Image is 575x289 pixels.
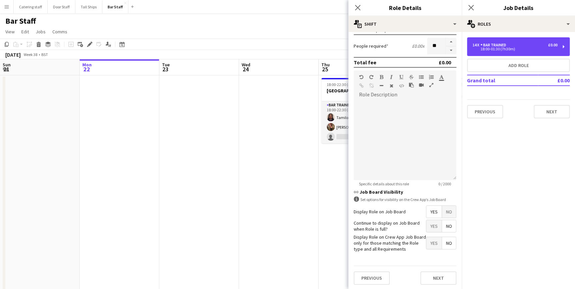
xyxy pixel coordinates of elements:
span: 25 [320,65,330,73]
button: Decrease [446,46,456,55]
h3: [GEOGRAPHIC_DATA] [321,88,396,94]
button: Strikethrough [409,74,414,80]
span: Wed [242,62,250,68]
a: Edit [19,27,32,36]
span: 21 [2,65,11,73]
span: Mon [82,62,92,68]
button: Undo [359,74,364,80]
span: 18:00-22:30 (4h30m) [327,82,361,87]
span: 22 [81,65,92,73]
button: Add role [467,59,570,72]
span: No [442,237,456,249]
span: Comms [52,29,67,35]
div: £0.00 x [412,43,424,49]
button: Redo [369,74,374,80]
div: 18:00-01:30 (7h30m) [472,47,557,51]
label: Continue to display on Job Board when Role is full? [354,220,426,232]
button: Bold [379,74,384,80]
span: Week 38 [22,52,39,57]
label: Display Role on Crew App Job Board only for those matching the Role type and all Requirements [354,234,426,252]
span: Thu [321,62,330,68]
span: Sun [3,62,11,68]
button: Italic [389,74,394,80]
div: 14 x [472,43,480,47]
button: Unordered List [419,74,424,80]
span: Edit [21,29,29,35]
div: £0.00 [439,59,451,66]
div: Shift [348,16,462,32]
label: People required [354,43,388,49]
button: Text Color [439,74,444,80]
app-card-role: Bar trained1A2/318:00-22:30 (4h30m)Tamilore Akinsehinwa[PERSON_NAME] [321,101,396,143]
span: 23 [161,65,170,73]
app-job-card: 18:00-22:30 (4h30m)2/3[GEOGRAPHIC_DATA]1 RoleBar trained1A2/318:00-22:30 (4h30m)Tamilore Akinsehi... [321,78,396,143]
h3: Job Details [462,3,575,12]
span: Tue [162,62,170,68]
a: View [3,27,17,36]
span: View [5,29,15,35]
span: 0 / 2000 [433,181,456,186]
button: Fullscreen [429,82,434,88]
span: No [442,206,456,218]
span: Yes [426,220,442,232]
button: Bar Staff [102,0,128,13]
td: Grand total [467,75,538,86]
span: No [442,220,456,232]
span: Jobs [36,29,46,35]
button: HTML Code [399,83,404,88]
div: BST [41,52,48,57]
button: Next [534,105,570,118]
button: Tall Ships [75,0,102,13]
button: Insert video [419,82,424,88]
h3: Job Board Visibility [354,189,456,195]
label: Display Role on Job Board [354,209,406,215]
button: Previous [354,271,390,285]
button: Clear Formatting [389,83,394,88]
span: Specific details about this role [354,181,414,186]
button: Horizontal Line [379,83,384,88]
h1: Bar Staff [5,16,36,26]
div: [DATE] [5,51,21,58]
button: Catering staff [14,0,48,13]
div: Bar trained [480,43,509,47]
button: Paste as plain text [409,82,414,88]
button: Increase [446,38,456,46]
h3: Role Details [348,3,462,12]
button: Underline [399,74,404,80]
span: Yes [426,237,442,249]
button: Previous [467,105,503,118]
span: Yes [426,206,442,218]
a: Comms [50,27,70,36]
td: £0.00 [538,75,570,86]
div: Total fee [354,59,376,66]
span: 24 [241,65,250,73]
button: Ordered List [429,74,434,80]
a: Jobs [33,27,48,36]
div: Set options for visibility on the Crew App’s Job Board [354,196,456,203]
div: Roles [462,16,575,32]
button: Next [420,271,456,285]
button: Door Staff [48,0,75,13]
div: £0.00 [548,43,557,47]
